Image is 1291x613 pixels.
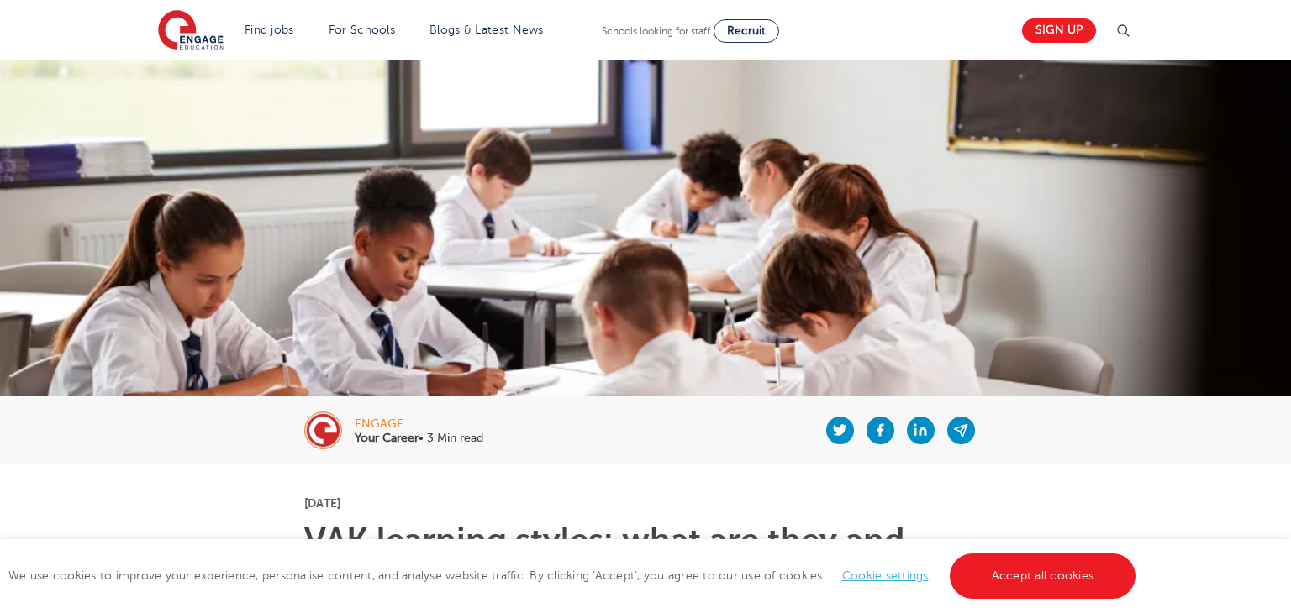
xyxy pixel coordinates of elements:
[355,418,483,430] div: engage
[304,524,988,591] h1: VAK learning styles: what are they and what do they mean? Engage Education |
[602,25,710,37] span: Schools looking for staff
[355,432,483,444] p: • 3 Min read
[329,24,395,36] a: For Schools
[245,24,294,36] a: Find jobs
[304,497,988,509] p: [DATE]
[355,432,419,444] b: Your Career
[1022,18,1096,43] a: Sign up
[714,19,779,43] a: Recruit
[842,569,929,582] a: Cookie settings
[727,24,766,37] span: Recruit
[8,569,1140,582] span: We use cookies to improve your experience, personalise content, and analyse website traffic. By c...
[429,24,544,36] a: Blogs & Latest News
[950,553,1136,599] a: Accept all cookies
[158,10,224,52] img: Engage Education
